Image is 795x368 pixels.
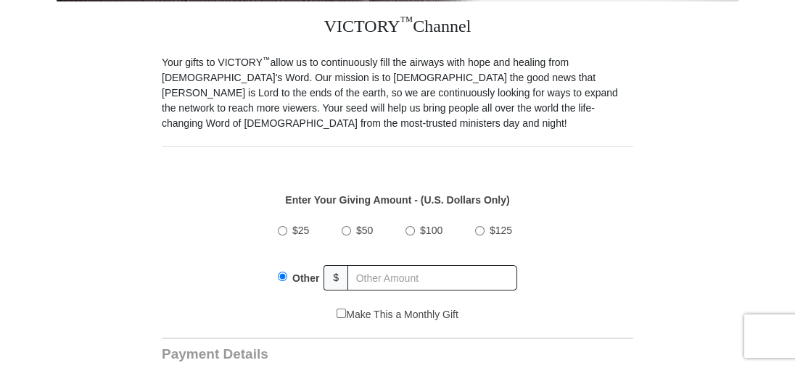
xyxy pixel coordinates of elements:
input: Make This a Monthly Gift [337,309,346,318]
h3: Payment Details [162,346,532,363]
h3: VICTORY Channel [162,1,633,55]
span: $ [324,265,348,290]
sup: ™ [400,14,413,28]
p: Your gifts to VICTORY allow us to continuously fill the airways with hope and healing from [DEMOG... [162,55,633,131]
span: $125 [490,225,512,236]
strong: Enter Your Giving Amount - (U.S. Dollars Only) [285,194,509,206]
span: Other [292,272,319,284]
span: $25 [292,225,309,236]
span: $50 [356,225,373,236]
sup: ™ [263,55,271,64]
label: Make This a Monthly Gift [337,307,458,322]
input: Other Amount [347,265,517,290]
span: $100 [420,225,442,236]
